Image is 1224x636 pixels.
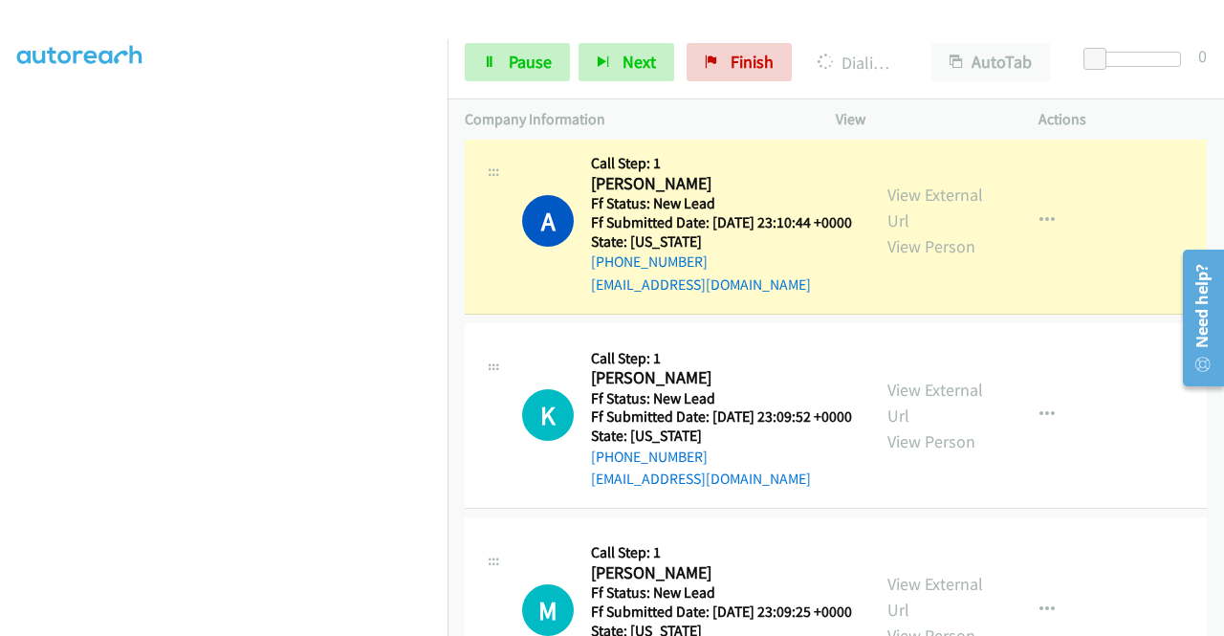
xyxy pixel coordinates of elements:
[522,584,574,636] div: The call is yet to be attempted
[1038,108,1207,131] p: Actions
[591,194,852,213] h5: Ff Status: New Lead
[522,584,574,636] h1: M
[1093,52,1181,67] div: Delay between calls (in seconds)
[818,50,897,76] p: Dialing [PERSON_NAME] To
[887,573,983,621] a: View External Url
[887,430,975,452] a: View Person
[1169,242,1224,394] iframe: Resource Center
[591,213,852,232] h5: Ff Submitted Date: [DATE] 23:10:44 +0000
[591,154,852,173] h5: Call Step: 1
[591,427,852,446] h5: State: [US_STATE]
[591,562,852,584] h2: [PERSON_NAME]
[522,195,574,247] h1: A
[465,108,801,131] p: Company Information
[887,184,983,231] a: View External Url
[522,389,574,441] div: The call is yet to be attempted
[591,275,811,294] a: [EMAIL_ADDRESS][DOMAIN_NAME]
[591,389,852,408] h5: Ff Status: New Lead
[623,51,656,73] span: Next
[591,232,852,252] h5: State: [US_STATE]
[465,43,570,81] a: Pause
[887,235,975,257] a: View Person
[731,51,774,73] span: Finish
[591,407,852,427] h5: Ff Submitted Date: [DATE] 23:09:52 +0000
[522,389,574,441] h1: K
[687,43,792,81] a: Finish
[591,583,852,603] h5: Ff Status: New Lead
[1198,43,1207,69] div: 0
[509,51,552,73] span: Pause
[591,367,852,389] h2: [PERSON_NAME]
[887,379,983,427] a: View External Url
[591,173,852,195] h2: [PERSON_NAME]
[591,252,708,271] a: [PHONE_NUMBER]
[931,43,1050,81] button: AutoTab
[591,448,708,466] a: [PHONE_NUMBER]
[591,470,811,488] a: [EMAIL_ADDRESS][DOMAIN_NAME]
[836,108,1004,131] p: View
[591,543,852,562] h5: Call Step: 1
[591,603,852,622] h5: Ff Submitted Date: [DATE] 23:09:25 +0000
[591,349,852,368] h5: Call Step: 1
[579,43,674,81] button: Next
